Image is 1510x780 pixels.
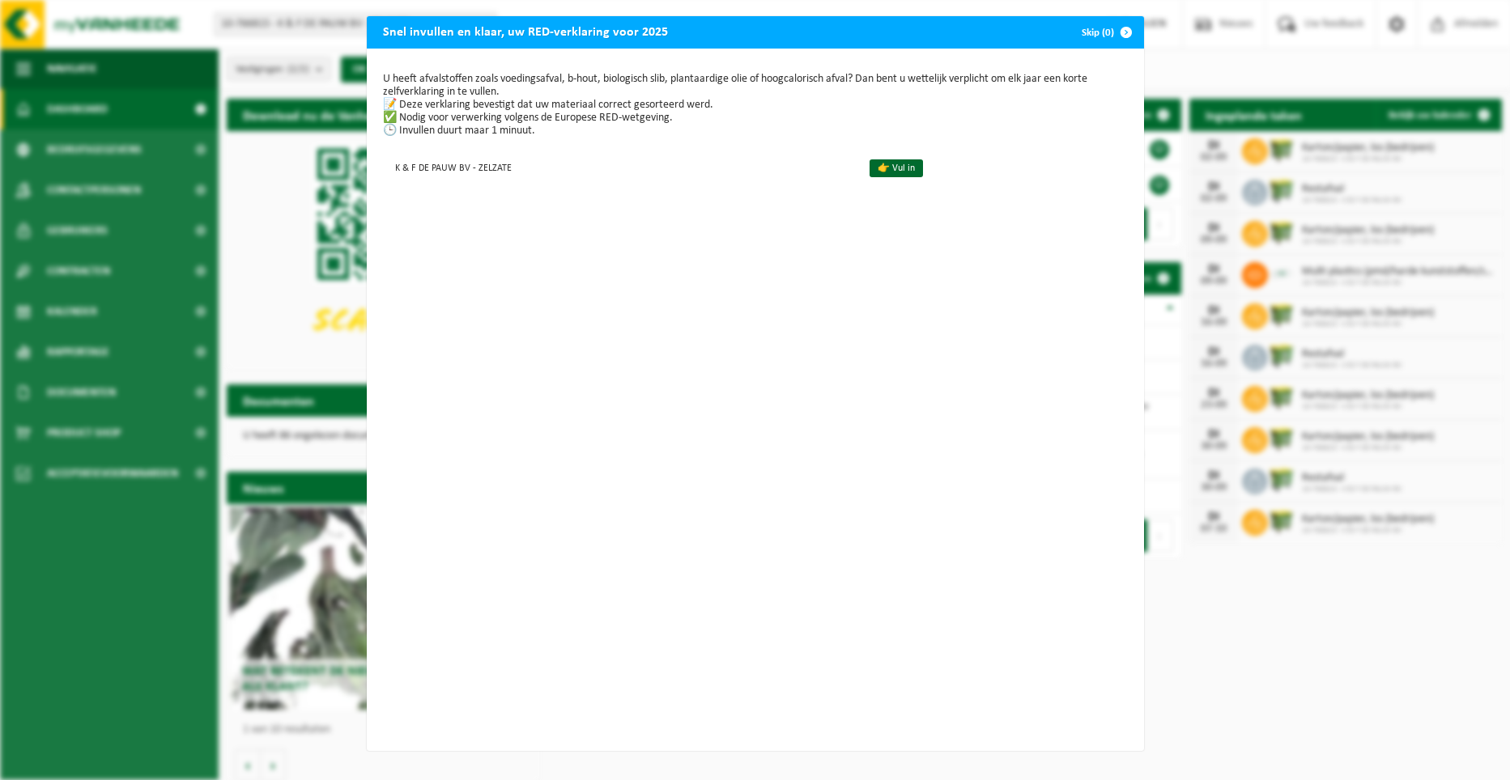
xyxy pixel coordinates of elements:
iframe: chat widget [8,744,270,780]
button: Skip (0) [1069,16,1142,49]
p: U heeft afvalstoffen zoals voedingsafval, b-hout, biologisch slib, plantaardige olie of hoogcalor... [383,73,1128,138]
a: 👉 Vul in [870,159,923,177]
h2: Snel invullen en klaar, uw RED-verklaring voor 2025 [367,16,684,47]
td: K & F DE PAUW BV - ZELZATE [383,154,856,180]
